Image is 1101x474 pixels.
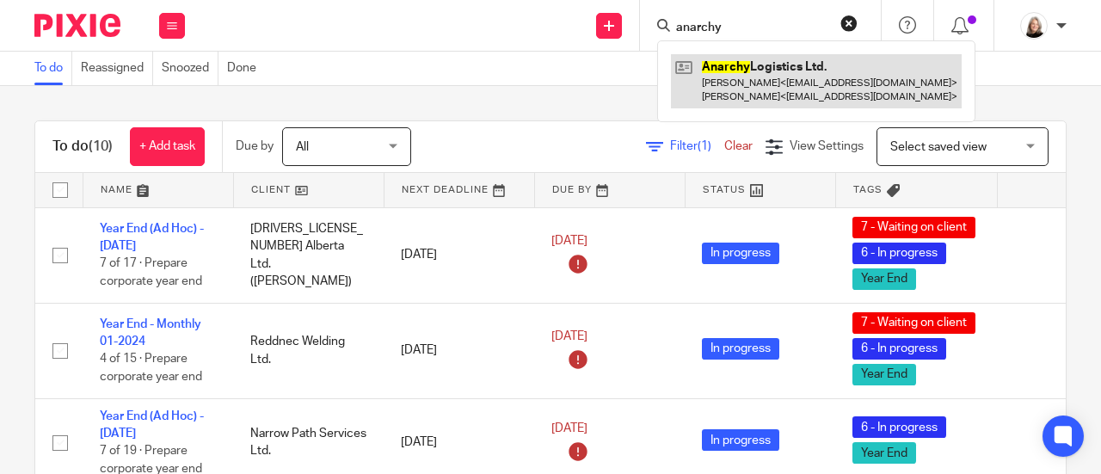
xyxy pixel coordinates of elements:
td: Reddnec Welding Ltd. [233,303,384,398]
span: In progress [702,338,779,360]
span: [DATE] [551,235,587,247]
a: To do [34,52,72,85]
span: 6 - In progress [852,243,946,264]
span: 6 - In progress [852,338,946,360]
a: Clear [724,140,753,152]
a: Year End (Ad Hoc) - [DATE] [100,223,204,252]
span: [DATE] [551,422,587,434]
img: Screenshot%202023-11-02%20134555.png [1020,12,1048,40]
span: In progress [702,429,779,451]
a: Year End - Monthly 01-2024 [100,318,201,348]
span: Year End [852,442,916,464]
span: Year End [852,268,916,290]
span: 4 of 15 · Prepare corporate year end [100,354,202,384]
a: + Add task [130,127,205,166]
span: 7 - Waiting on client [852,217,975,238]
p: Due by [236,138,274,155]
a: Done [227,52,265,85]
a: Year End (Ad Hoc) - [DATE] [100,410,204,440]
td: [DRIVERS_LICENSE_NUMBER] Alberta Ltd. ([PERSON_NAME]) [233,207,384,303]
a: Reassigned [81,52,153,85]
input: Search [674,21,829,36]
span: 7 of 17 · Prepare corporate year end [100,258,202,288]
span: 7 - Waiting on client [852,312,975,334]
a: Snoozed [162,52,218,85]
span: 6 - In progress [852,416,946,438]
button: Clear [840,15,858,32]
span: (10) [89,139,113,153]
img: Pixie [34,14,120,37]
td: [DATE] [384,303,534,398]
td: [DATE] [384,207,534,303]
span: (1) [698,140,711,152]
span: View Settings [790,140,864,152]
span: [DATE] [551,330,587,342]
span: Tags [853,185,883,194]
span: Filter [670,140,724,152]
span: Select saved view [890,141,987,153]
span: All [296,141,309,153]
span: Year End [852,364,916,385]
h1: To do [52,138,113,156]
span: In progress [702,243,779,264]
